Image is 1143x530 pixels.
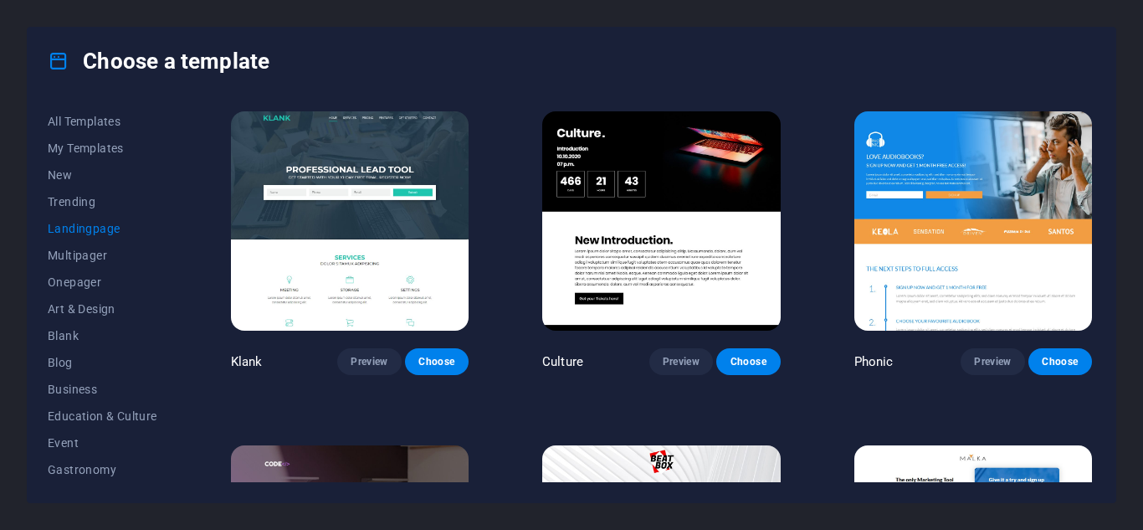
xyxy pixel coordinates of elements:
[48,168,157,182] span: New
[1042,355,1079,368] span: Choose
[854,111,1092,331] img: Phonic
[961,348,1024,375] button: Preview
[48,269,157,296] button: Onepager
[48,275,157,289] span: Onepager
[337,348,401,375] button: Preview
[418,355,455,368] span: Choose
[48,242,157,269] button: Multipager
[48,142,157,155] span: My Templates
[48,436,157,450] span: Event
[974,355,1011,368] span: Preview
[48,48,269,75] h4: Choose a template
[48,409,157,423] span: Education & Culture
[48,302,157,316] span: Art & Design
[48,162,157,188] button: New
[405,348,469,375] button: Choose
[663,355,700,368] span: Preview
[48,195,157,208] span: Trending
[649,348,713,375] button: Preview
[48,383,157,396] span: Business
[48,135,157,162] button: My Templates
[48,456,157,483] button: Gastronomy
[716,348,780,375] button: Choose
[1028,348,1092,375] button: Choose
[48,188,157,215] button: Trending
[48,115,157,128] span: All Templates
[48,296,157,322] button: Art & Design
[351,355,387,368] span: Preview
[542,111,780,331] img: Culture
[48,329,157,342] span: Blank
[48,349,157,376] button: Blog
[48,463,157,476] span: Gastronomy
[48,322,157,349] button: Blank
[48,108,157,135] button: All Templates
[48,222,157,235] span: Landingpage
[231,111,469,331] img: Klank
[48,249,157,262] span: Multipager
[48,403,157,430] button: Education & Culture
[48,376,157,403] button: Business
[730,355,766,368] span: Choose
[48,356,157,369] span: Blog
[231,353,263,370] p: Klank
[48,430,157,456] button: Event
[854,353,894,370] p: Phonic
[48,215,157,242] button: Landingpage
[542,353,583,370] p: Culture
